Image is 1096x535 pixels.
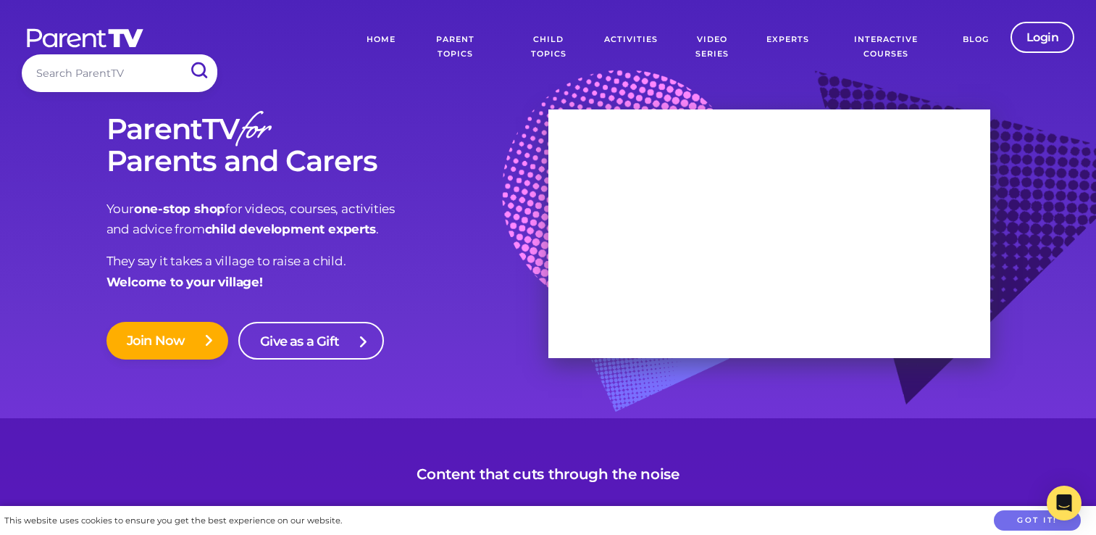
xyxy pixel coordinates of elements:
button: Got it! [994,510,1081,531]
a: Join Now [106,322,229,360]
strong: Welcome to your village! [106,275,263,289]
a: Parent Topics [406,22,503,72]
a: Login [1011,22,1075,53]
a: Activities [593,22,669,72]
em: for [239,101,269,164]
img: parenttv-logo-white.4c85aaf.svg [25,28,145,49]
p: Your for videos, courses, activities and advice from . [106,199,548,241]
div: This website uses cookies to ensure you get the best experience on our website. [4,513,342,528]
strong: child development experts [205,222,376,236]
a: Child Topics [503,22,593,72]
a: Interactive Courses [820,22,951,72]
a: Video Series [669,22,756,72]
a: Give as a Gift [238,322,384,360]
strong: one-stop shop [134,202,225,216]
div: Open Intercom Messenger [1047,486,1082,521]
p: They say it takes a village to raise a child. [106,251,548,293]
h1: ParentTV Parents and Carers [106,113,548,177]
a: Blog [952,22,1000,72]
input: Search ParentTV [22,54,217,91]
input: Submit [180,54,217,87]
a: Experts [756,22,820,72]
a: Home [356,22,406,72]
h3: Content that cuts through the noise [417,465,679,483]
